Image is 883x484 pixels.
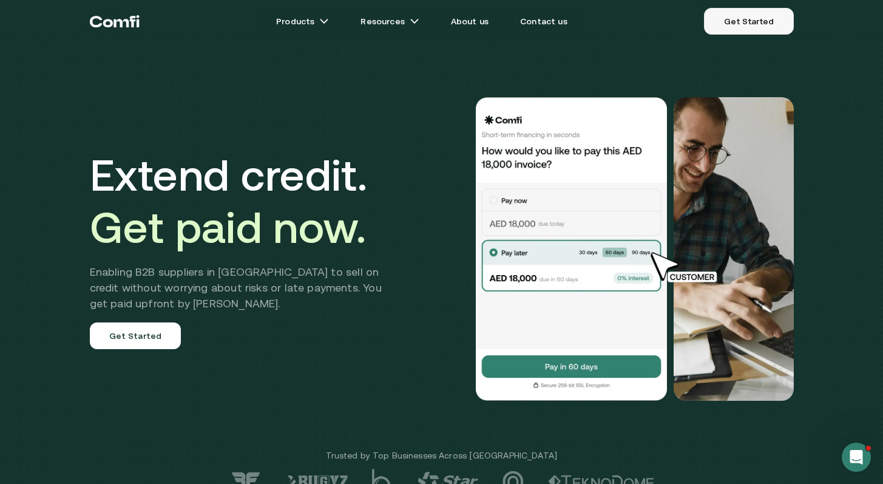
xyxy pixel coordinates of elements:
img: arrow icons [410,16,419,26]
img: Would you like to pay this AED 18,000.00 invoice? [475,97,669,401]
a: Get Started [704,8,793,35]
a: Productsarrow icons [262,9,343,33]
a: About us [436,9,503,33]
a: Contact us [506,9,582,33]
span: Get paid now. [90,202,367,252]
a: Get Started [90,322,181,349]
a: Resourcesarrow icons [346,9,433,33]
img: cursor [642,250,731,284]
h2: Enabling B2B suppliers in [GEOGRAPHIC_DATA] to sell on credit without worrying about risks or lat... [90,264,400,312]
a: Return to the top of the Comfi home page [90,3,140,39]
img: Would you like to pay this AED 18,000.00 invoice? [674,97,794,401]
img: arrow icons [319,16,329,26]
h1: Extend credit. [90,149,400,253]
iframe: Intercom live chat [842,443,871,472]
